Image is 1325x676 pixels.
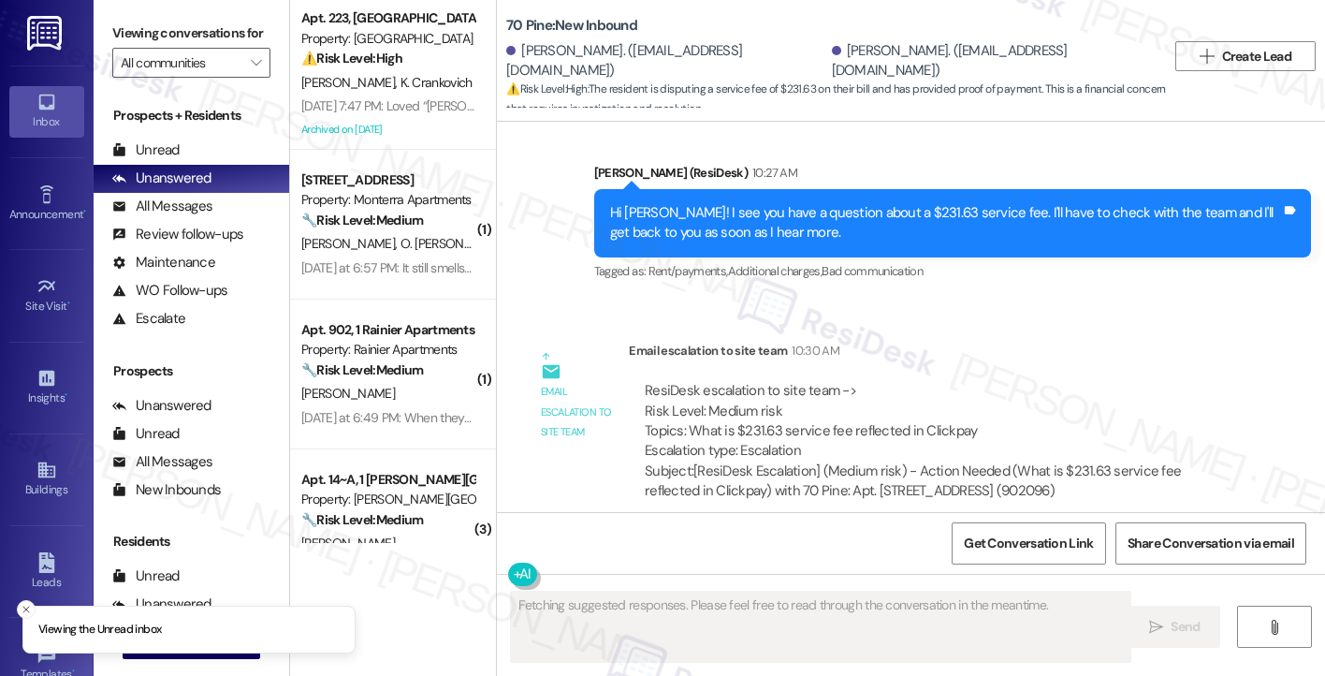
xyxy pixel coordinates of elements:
i:  [1200,49,1214,64]
i:  [251,55,261,70]
b: 70 Pine: New Inbound [506,16,637,36]
div: Prospects [94,361,289,381]
div: Email escalation to site team [541,382,614,442]
div: Prospects + Residents [94,106,289,125]
span: • [67,297,70,310]
strong: 🔧 Risk Level: Medium [301,511,423,528]
span: [PERSON_NAME] [301,74,400,91]
textarea: Fetching suggested responses. Please feel free to read through the conversation in the meantime. [511,592,1130,662]
strong: ⚠️ Risk Level: High [506,81,587,96]
div: [PERSON_NAME]. ([EMAIL_ADDRESS][DOMAIN_NAME]) [506,41,826,81]
span: [PERSON_NAME] [301,235,400,252]
div: Unanswered [112,396,211,416]
span: • [83,205,86,218]
span: K. Crankovich [400,74,473,91]
div: Escalate [112,309,185,329]
a: Buildings [9,454,84,505]
div: [DATE] at 6:57 PM: It still smells bad, especially out the back window now. I'm concerned for the... [301,259,933,276]
div: Unread [112,140,180,160]
div: All Messages [112,197,212,216]
label: Viewing conversations for [112,19,270,48]
div: New Inbounds [112,480,221,500]
i:  [1267,620,1281,635]
div: Property: Monterra Apartments [301,190,474,210]
span: : The resident is disputing a service fee of $231.63 on their bill and has provided proof of paym... [506,80,1166,120]
strong: ⚠️ Risk Level: High [301,50,402,66]
div: Email escalation to site team [629,341,1242,367]
button: Get Conversation Link [952,522,1105,565]
div: Unanswered [112,169,211,188]
div: Maintenance [112,253,215,272]
div: ResiDesk escalation to site team -> Risk Level: Medium risk Topics: What is $231.63 service fee r... [645,381,1226,462]
div: Tagged as: [594,257,1311,285]
div: Apt. 14~A, 1 [PERSON_NAME][GEOGRAPHIC_DATA] (new) [301,470,474,490]
a: Inbox [9,86,84,137]
div: WO Follow-ups [112,281,227,301]
div: Hi [PERSON_NAME]! I see you have a question about a $231.63 service fee. I'll have to check with ... [610,203,1281,243]
span: [PERSON_NAME] [301,385,395,402]
div: Apt. 902, 1 Rainier Apartments [301,320,474,340]
i:  [1149,620,1163,635]
span: Rent/payments , [648,263,728,279]
div: Review follow-ups [112,225,243,244]
div: Archived on [DATE] [299,118,476,141]
span: Send [1171,617,1200,637]
input: All communities [121,48,240,78]
button: Close toast [17,600,36,619]
div: 10:30 AM [787,341,839,360]
div: Unread [112,566,180,586]
div: Apt. 223, [GEOGRAPHIC_DATA] [301,8,474,28]
div: [DATE] 7:47 PM: Loved “[PERSON_NAME] ([GEOGRAPHIC_DATA]): Thank you for the update! If you need a... [301,97,1180,114]
a: Leads [9,547,84,597]
span: Bad communication [822,263,923,279]
img: ResiDesk Logo [27,16,66,51]
a: Insights • [9,362,84,413]
span: • [65,389,67,402]
span: Get Conversation Link [964,534,1093,553]
button: Create Lead [1175,41,1316,71]
div: Property: [PERSON_NAME][GEOGRAPHIC_DATA] [301,490,474,509]
span: Create Lead [1222,47,1291,66]
div: Property: Rainier Apartments [301,340,474,360]
span: O. [PERSON_NAME] [400,235,509,252]
div: Residents [94,532,289,551]
span: Additional charges , [728,263,823,279]
button: Share Conversation via email [1115,522,1306,565]
div: Unread [112,424,180,444]
span: Share Conversation via email [1128,534,1294,553]
div: Property: [GEOGRAPHIC_DATA] [301,29,474,49]
p: Viewing the Unread inbox [38,622,161,639]
div: 10:27 AM [748,163,797,183]
a: Site Visit • [9,271,84,321]
div: Subject: [ResiDesk Escalation] (Medium risk) - Action Needed (What is $231.63 service fee reflect... [645,462,1226,502]
div: All Messages [112,452,212,472]
div: [STREET_ADDRESS] [301,170,474,190]
button: Send [1129,606,1220,648]
div: [PERSON_NAME]. ([EMAIL_ADDRESS][DOMAIN_NAME]) [832,41,1152,81]
strong: 🔧 Risk Level: Medium [301,212,423,228]
strong: 🔧 Risk Level: Medium [301,361,423,378]
span: [PERSON_NAME] [301,535,395,551]
div: [PERSON_NAME] (ResiDesk) [594,163,1311,189]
